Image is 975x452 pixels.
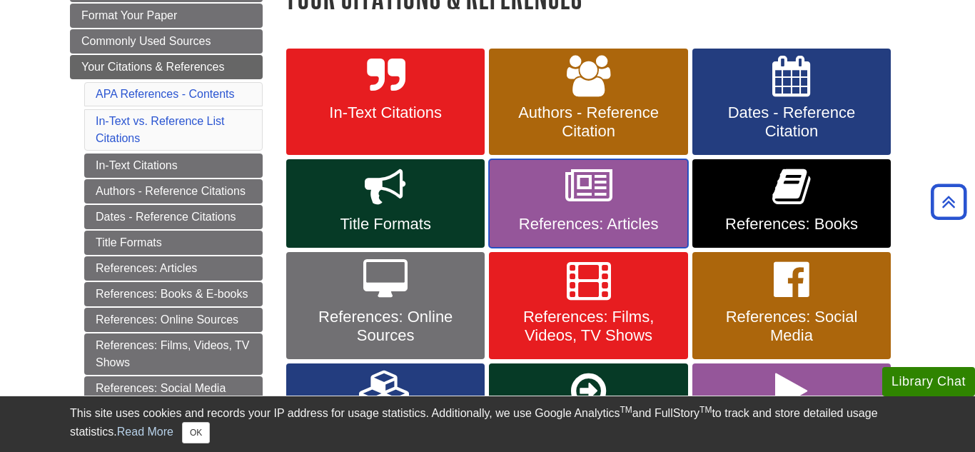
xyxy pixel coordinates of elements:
[699,405,712,415] sup: TM
[500,104,677,141] span: Authors - Reference Citation
[96,88,234,100] a: APA References - Contents
[297,104,474,122] span: In-Text Citations
[117,426,173,438] a: Read More
[286,252,485,359] a: References: Online Sources
[84,256,263,281] a: References: Articles
[70,29,263,54] a: Commonly Used Sources
[489,159,687,248] a: References: Articles
[703,215,880,233] span: References: Books
[692,159,891,248] a: References: Books
[84,154,263,178] a: In-Text Citations
[70,4,263,28] a: Format Your Paper
[84,376,263,401] a: References: Social Media
[620,405,632,415] sup: TM
[692,252,891,359] a: References: Social Media
[286,159,485,248] a: Title Formats
[692,49,891,156] a: Dates - Reference Citation
[96,115,225,144] a: In-Text vs. Reference List Citations
[489,252,687,359] a: References: Films, Videos, TV Shows
[297,308,474,345] span: References: Online Sources
[84,179,263,204] a: Authors - Reference Citations
[703,308,880,345] span: References: Social Media
[81,35,211,47] span: Commonly Used Sources
[500,308,677,345] span: References: Films, Videos, TV Shows
[500,215,677,233] span: References: Articles
[489,49,687,156] a: Authors - Reference Citation
[84,205,263,229] a: Dates - Reference Citations
[84,231,263,255] a: Title Formats
[297,215,474,233] span: Title Formats
[882,367,975,396] button: Library Chat
[84,333,263,375] a: References: Films, Videos, TV Shows
[182,422,210,443] button: Close
[84,308,263,332] a: References: Online Sources
[84,282,263,306] a: References: Books & E-books
[70,55,263,79] a: Your Citations & References
[926,192,971,211] a: Back to Top
[81,61,224,73] span: Your Citations & References
[286,49,485,156] a: In-Text Citations
[81,9,177,21] span: Format Your Paper
[703,104,880,141] span: Dates - Reference Citation
[70,405,905,443] div: This site uses cookies and records your IP address for usage statistics. Additionally, we use Goo...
